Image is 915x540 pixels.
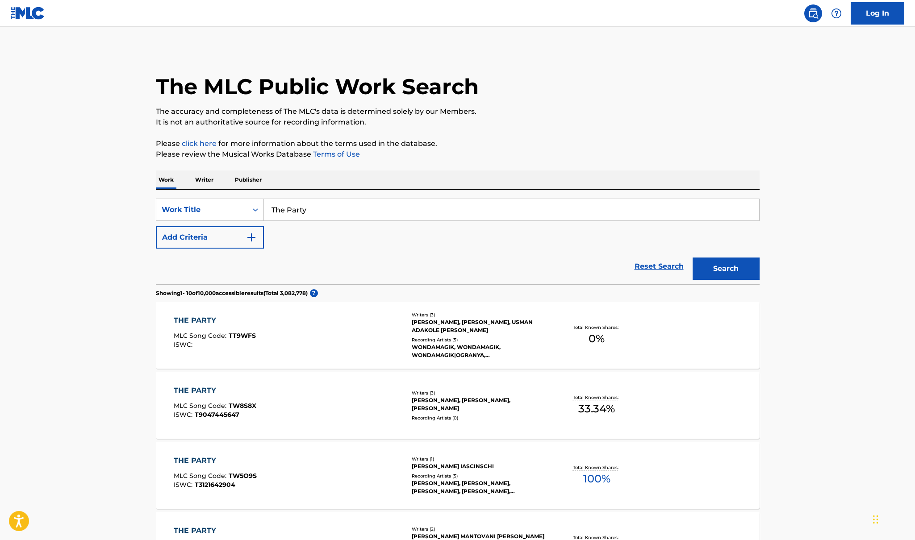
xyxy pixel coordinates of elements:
[246,232,257,243] img: 9d2ae6d4665cec9f34b9.svg
[412,343,547,359] div: WONDAMAGIK, WONDAMAGIK, WONDAMAGIK|OGRANYA, [PERSON_NAME],WONDAMAGIK, WONDAMAGIK;OGRANYA
[156,73,479,100] h1: The MLC Public Work Search
[192,170,216,189] p: Writer
[156,442,760,509] a: THE PARTYMLC Song Code:TW5O9SISWC:T3121642904Writers (1)[PERSON_NAME] IASCINSCHIRecording Artists...
[873,506,878,533] div: Drag
[412,336,547,343] div: Recording Artists ( 5 )
[156,138,760,149] p: Please for more information about the terms used in the database.
[693,258,760,280] button: Search
[156,149,760,160] p: Please review the Musical Works Database
[630,257,688,276] a: Reset Search
[174,411,195,419] span: ISWC :
[156,117,760,128] p: It is not an authoritative source for recording information.
[229,402,256,410] span: TW8S8X
[174,472,229,480] span: MLC Song Code :
[412,415,547,421] div: Recording Artists ( 0 )
[311,150,360,158] a: Terms of Use
[808,8,819,19] img: search
[412,312,547,318] div: Writers ( 3 )
[583,471,610,487] span: 100 %
[174,455,257,466] div: THE PARTY
[412,479,547,495] div: [PERSON_NAME], [PERSON_NAME], [PERSON_NAME], [PERSON_NAME], [PERSON_NAME]
[156,289,308,297] p: Showing 1 - 10 of 10,000 accessible results (Total 3,082,778 )
[578,401,615,417] span: 33.34 %
[827,4,845,22] div: Help
[573,464,621,471] p: Total Known Shares:
[412,462,547,470] div: [PERSON_NAME] IASCINSCHI
[573,394,621,401] p: Total Known Shares:
[156,372,760,439] a: THE PARTYMLC Song Code:TW8S8XISWC:T9047445647Writers (3)[PERSON_NAME], [PERSON_NAME], [PERSON_NAM...
[870,497,915,540] iframe: Chat Widget
[310,289,318,297] span: ?
[412,390,547,396] div: Writers ( 3 )
[156,199,760,284] form: Search Form
[162,204,242,215] div: Work Title
[156,170,176,189] p: Work
[232,170,264,189] p: Publisher
[412,456,547,462] div: Writers ( 1 )
[174,385,256,396] div: THE PARTY
[412,318,547,334] div: [PERSON_NAME], [PERSON_NAME], USMAN ADAKOLE [PERSON_NAME]
[174,315,256,326] div: THE PARTY
[11,7,45,20] img: MLC Logo
[831,8,842,19] img: help
[156,226,264,249] button: Add Criteria
[412,473,547,479] div: Recording Artists ( 5 )
[573,324,621,331] p: Total Known Shares:
[195,481,235,489] span: T3121642904
[804,4,822,22] a: Public Search
[174,341,195,349] span: ISWC :
[174,481,195,489] span: ISWC :
[174,402,229,410] span: MLC Song Code :
[156,106,760,117] p: The accuracy and completeness of The MLC's data is determined solely by our Members.
[412,526,547,532] div: Writers ( 2 )
[182,139,217,148] a: click here
[851,2,904,25] a: Log In
[156,302,760,369] a: THE PARTYMLC Song Code:TT9WFSISWC:Writers (3)[PERSON_NAME], [PERSON_NAME], USMAN ADAKOLE [PERSON_...
[412,396,547,412] div: [PERSON_NAME], [PERSON_NAME], [PERSON_NAME]
[229,472,257,480] span: TW5O9S
[174,332,229,340] span: MLC Song Code :
[195,411,239,419] span: T9047445647
[174,525,253,536] div: THE PARTY
[229,332,256,340] span: TT9WFS
[589,331,605,347] span: 0 %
